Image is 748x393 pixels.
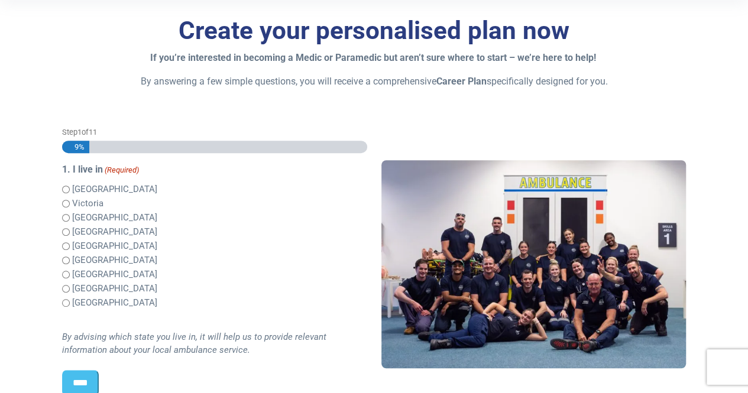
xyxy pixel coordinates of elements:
[62,163,367,177] legend: 1. I live in
[72,268,157,281] label: [GEOGRAPHIC_DATA]
[62,16,686,46] h3: Create your personalised plan now
[72,225,157,239] label: [GEOGRAPHIC_DATA]
[72,183,157,196] label: [GEOGRAPHIC_DATA]
[62,74,686,89] p: By answering a few simple questions, you will receive a comprehensive specifically designed for you.
[72,239,157,253] label: [GEOGRAPHIC_DATA]
[89,128,97,137] span: 11
[72,211,157,225] label: [GEOGRAPHIC_DATA]
[436,76,487,87] strong: Career Plan
[69,141,85,153] span: 9%
[72,296,157,310] label: [GEOGRAPHIC_DATA]
[150,52,596,63] strong: If you’re interested in becoming a Medic or Paramedic but aren’t sure where to start – we’re here...
[72,197,103,210] label: Victoria
[62,332,326,356] i: By advising which state you live in, it will help us to provide relevant information about your l...
[72,254,157,267] label: [GEOGRAPHIC_DATA]
[77,128,82,137] span: 1
[72,282,157,295] label: [GEOGRAPHIC_DATA]
[62,126,367,138] p: Step of
[104,164,140,176] span: (Required)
